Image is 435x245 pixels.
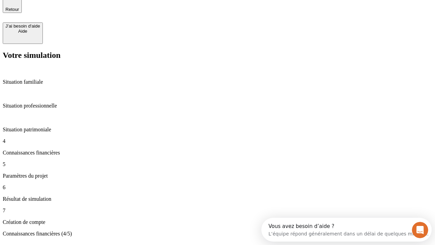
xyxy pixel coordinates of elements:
p: 4 [3,138,432,144]
div: Ouvrir le Messenger Intercom [3,3,187,21]
h2: Votre simulation [3,51,432,60]
div: J’ai besoin d'aide [5,23,40,29]
span: Retour [5,7,19,12]
p: Situation professionnelle [3,103,432,109]
p: 5 [3,161,432,167]
button: J’ai besoin d'aideAide [3,22,43,44]
p: Connaissances financières (4/5) [3,231,432,237]
p: Connaissances financières [3,150,432,156]
div: L’équipe répond généralement dans un délai de quelques minutes. [7,11,167,18]
div: Aide [5,29,40,34]
p: Situation familiale [3,79,432,85]
p: 7 [3,208,432,214]
p: Création de compte [3,219,432,225]
p: Situation patrimoniale [3,127,432,133]
p: Résultat de simulation [3,196,432,202]
iframe: Intercom live chat discovery launcher [261,218,432,242]
p: Paramètres du projet [3,173,432,179]
p: 6 [3,184,432,191]
iframe: Intercom live chat [412,222,428,238]
div: Vous avez besoin d’aide ? [7,6,167,11]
